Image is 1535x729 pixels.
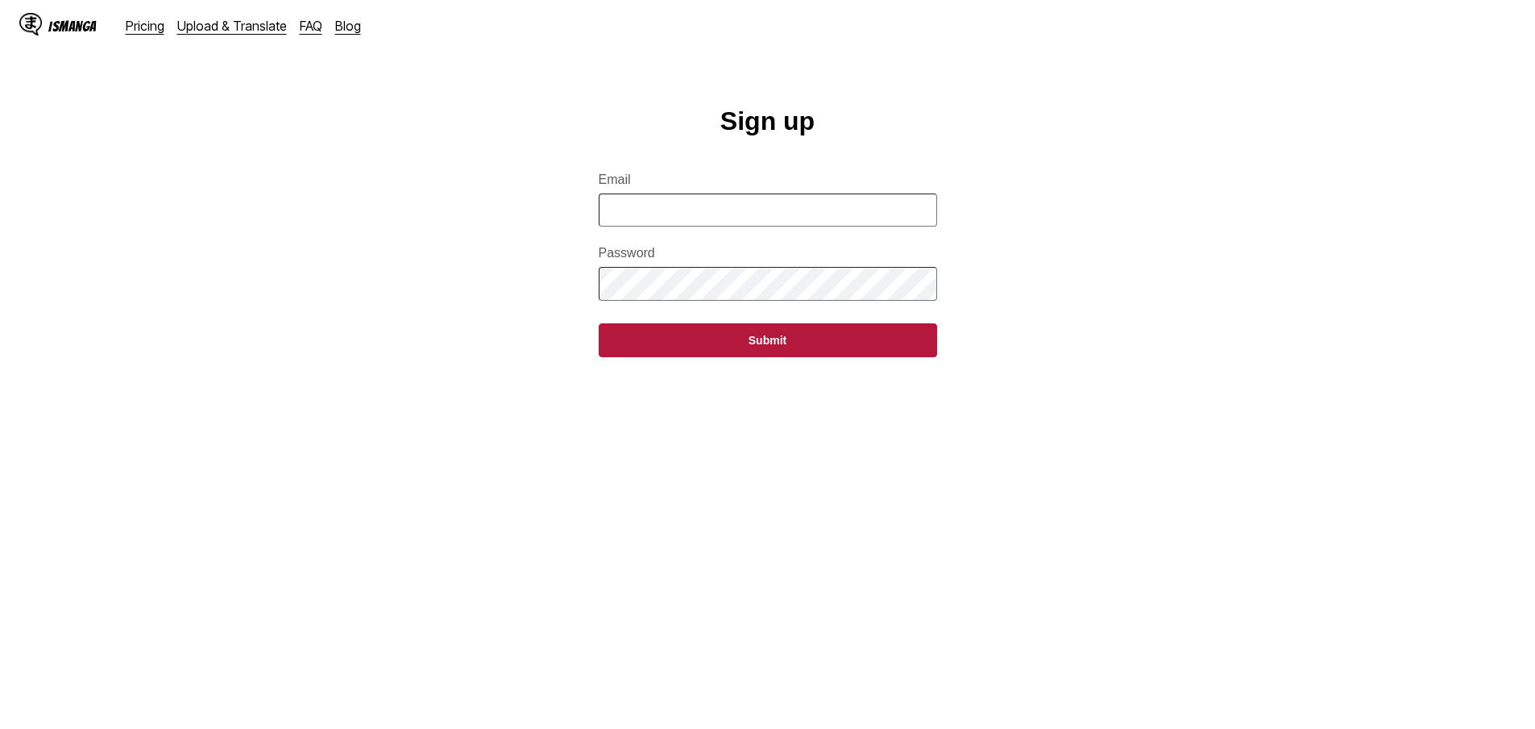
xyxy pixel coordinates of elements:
label: Password [599,246,937,260]
button: Submit [599,323,937,357]
label: Email [599,173,937,187]
a: IsManga LogoIsManga [19,13,126,39]
h1: Sign up [720,106,815,136]
div: IsManga [48,19,97,34]
a: Upload & Translate [177,18,287,34]
a: FAQ [300,18,322,34]
img: IsManga Logo [19,13,42,35]
a: Blog [335,18,361,34]
a: Pricing [126,18,164,34]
